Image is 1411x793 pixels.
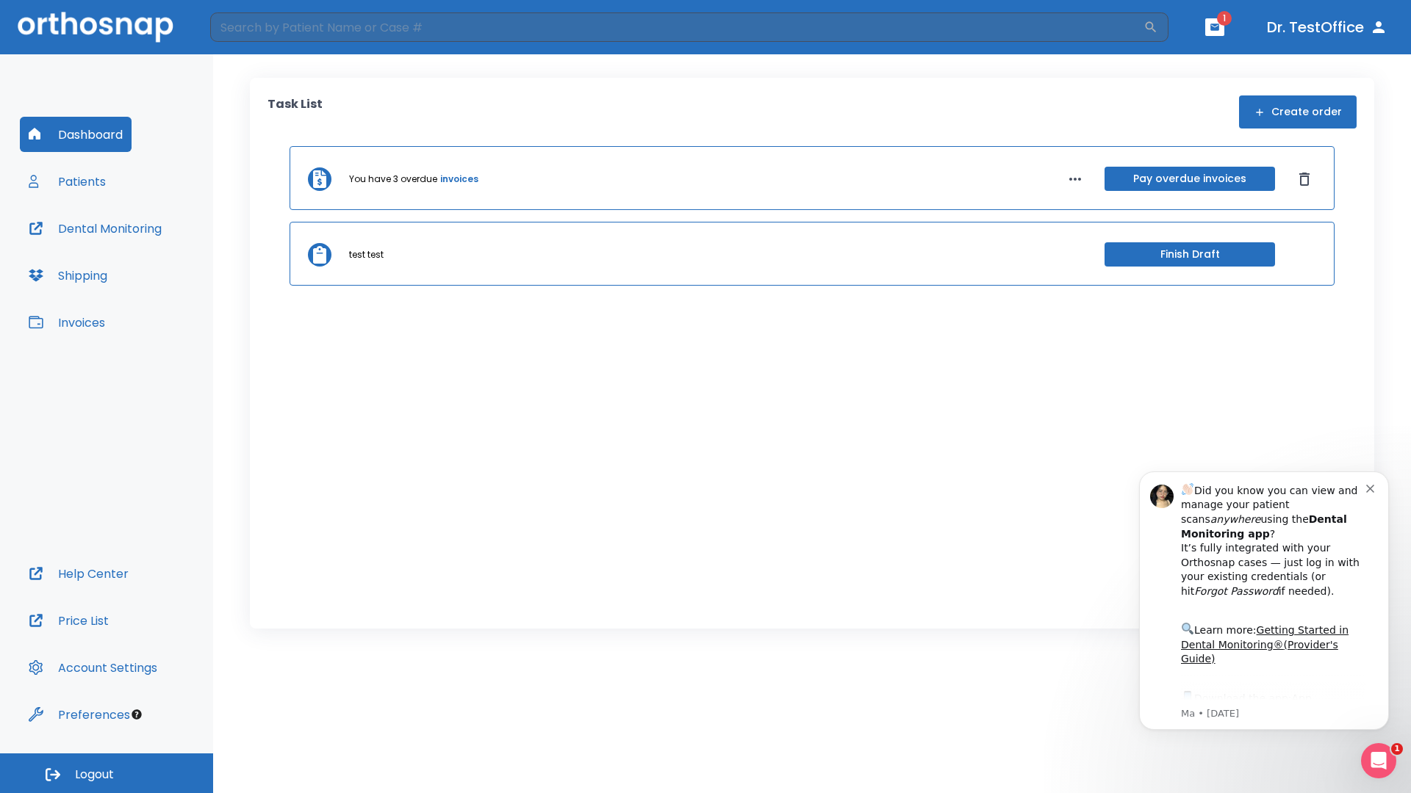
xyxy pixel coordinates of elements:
[130,708,143,721] div: Tooltip anchor
[268,95,323,128] p: Task List
[1105,167,1275,191] button: Pay overdue invoices
[20,211,170,246] button: Dental Monitoring
[20,305,114,340] button: Invoices
[20,650,166,685] button: Account Settings
[349,248,384,261] p: test test
[20,117,132,152] button: Dashboard
[20,556,137,591] button: Help Center
[1239,95,1357,128] button: Create order
[1261,14,1393,40] button: Dr. TestOffice
[1117,449,1411,753] iframe: Intercom notifications message
[20,697,139,732] button: Preferences
[249,32,261,43] button: Dismiss notification
[20,603,118,638] button: Price List
[1105,242,1275,267] button: Finish Draft
[18,12,173,42] img: Orthosnap
[64,243,195,269] a: App Store
[210,12,1143,42] input: Search by Patient Name or Case #
[75,767,114,783] span: Logout
[1361,743,1396,778] iframe: Intercom live chat
[20,258,116,293] button: Shipping
[349,173,437,186] p: You have 3 overdue
[1217,11,1232,26] span: 1
[64,239,249,314] div: Download the app: | ​ Let us know if you need help getting started!
[1293,167,1316,191] button: Dismiss
[440,173,478,186] a: invoices
[1391,743,1403,755] span: 1
[20,164,115,199] button: Patients
[64,258,249,271] p: Message from Ma, sent 2w ago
